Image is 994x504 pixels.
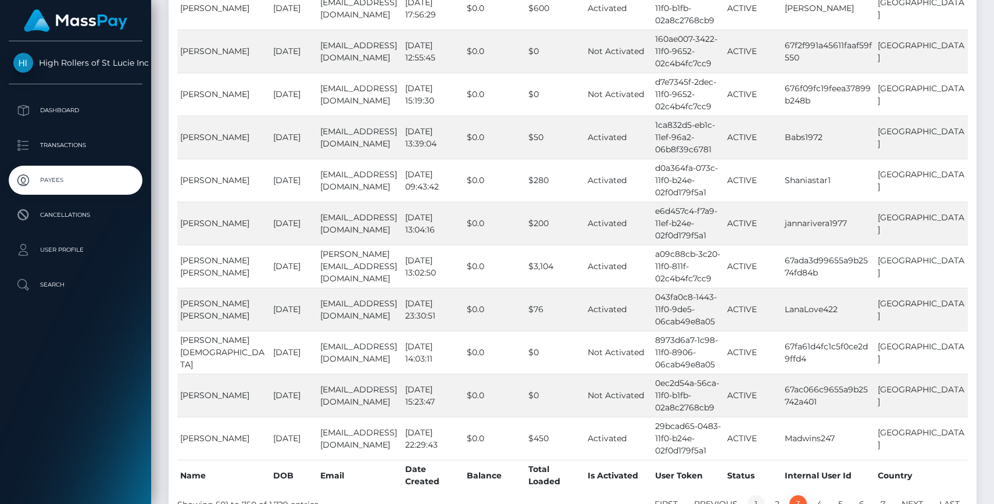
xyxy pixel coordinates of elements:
th: DOB [270,460,317,491]
td: $0 [525,331,585,374]
td: [GEOGRAPHIC_DATA] [875,331,968,374]
td: [PERSON_NAME][EMAIL_ADDRESS][DOMAIN_NAME] [317,245,402,288]
td: $0 [525,30,585,73]
td: a09c88cb-3c20-11f0-811f-02c4b4fc7cc9 [652,245,724,288]
a: Cancellations [9,201,142,230]
td: [DATE] [270,30,317,73]
a: User Profile [9,235,142,264]
td: [EMAIL_ADDRESS][DOMAIN_NAME] [317,73,402,116]
td: e6d457c4-f7a9-11ef-b24e-02f0d179f5a1 [652,202,724,245]
td: LanaLove422 [782,288,875,331]
td: $0.0 [464,202,525,245]
p: Search [13,276,138,294]
td: 160ae007-3422-11f0-9652-02c4b4fc7cc9 [652,30,724,73]
td: [DATE] [270,288,317,331]
td: [DATE] [270,116,317,159]
td: [GEOGRAPHIC_DATA] [875,116,968,159]
td: Not Activated [585,73,652,116]
td: Activated [585,288,652,331]
td: ACTIVE [724,245,782,288]
td: $0.0 [464,374,525,417]
td: $50 [525,116,585,159]
td: [EMAIL_ADDRESS][DOMAIN_NAME] [317,30,402,73]
td: $0 [525,374,585,417]
th: Status [724,460,782,491]
td: Not Activated [585,331,652,374]
p: User Profile [13,241,138,259]
td: [DATE] [270,159,317,202]
td: 29bcad65-0483-11f0-b24e-02f0d179f5a1 [652,417,724,460]
td: [DATE] [270,245,317,288]
th: Name [177,460,270,491]
td: 67fa61d4fc1c5f0ce2d9ffd4 [782,331,875,374]
td: jannarivera1977 [782,202,875,245]
p: Cancellations [13,206,138,224]
td: [GEOGRAPHIC_DATA] [875,417,968,460]
td: [GEOGRAPHIC_DATA] [875,159,968,202]
td: [DATE] 13:39:04 [402,116,463,159]
img: MassPay Logo [24,9,127,32]
td: [DATE] 23:30:51 [402,288,463,331]
td: ACTIVE [724,288,782,331]
td: [DATE] 22:29:43 [402,417,463,460]
th: Internal User Id [782,460,875,491]
td: Shaniastar1 [782,159,875,202]
td: [DATE] 15:23:47 [402,374,463,417]
td: [PERSON_NAME] [177,30,270,73]
td: d7e7345f-2dec-11f0-9652-02c4b4fc7cc9 [652,73,724,116]
td: [DATE] [270,374,317,417]
td: Madwins247 [782,417,875,460]
td: [EMAIL_ADDRESS][DOMAIN_NAME] [317,159,402,202]
td: ACTIVE [724,331,782,374]
td: $0.0 [464,116,525,159]
td: [GEOGRAPHIC_DATA] [875,73,968,116]
td: $0.0 [464,30,525,73]
td: ACTIVE [724,374,782,417]
td: $76 [525,288,585,331]
td: Not Activated [585,30,652,73]
td: [DATE] 15:19:30 [402,73,463,116]
td: 043fa0c8-1443-11f0-9de5-06cab49e8a05 [652,288,724,331]
td: Not Activated [585,374,652,417]
td: $200 [525,202,585,245]
td: 67f2f991a45611faaf59f550 [782,30,875,73]
a: Transactions [9,131,142,160]
td: [PERSON_NAME] [PERSON_NAME] [177,245,270,288]
p: Dashboard [13,102,138,119]
td: $280 [525,159,585,202]
td: [EMAIL_ADDRESS][DOMAIN_NAME] [317,116,402,159]
td: ACTIVE [724,417,782,460]
td: 0ec2d54a-56ca-11f0-b1fb-02a8c2768cb9 [652,374,724,417]
td: 67ac066c9655a9b25742a401 [782,374,875,417]
td: [GEOGRAPHIC_DATA] [875,30,968,73]
p: Transactions [13,137,138,154]
td: 8973d6a7-1c98-11f0-8906-06cab49e8a05 [652,331,724,374]
td: [DATE] [270,202,317,245]
td: [EMAIL_ADDRESS][DOMAIN_NAME] [317,417,402,460]
td: $0 [525,73,585,116]
td: [GEOGRAPHIC_DATA] [875,245,968,288]
td: $0.0 [464,159,525,202]
th: Date Created [402,460,463,491]
td: $0.0 [464,73,525,116]
td: [DATE] 12:55:45 [402,30,463,73]
td: ACTIVE [724,73,782,116]
td: [DATE] 14:03:11 [402,331,463,374]
td: [PERSON_NAME] [177,159,270,202]
td: [DATE] 13:04:16 [402,202,463,245]
td: $0.0 [464,288,525,331]
td: Activated [585,245,652,288]
th: Country [875,460,968,491]
td: ACTIVE [724,116,782,159]
td: [PERSON_NAME] [177,417,270,460]
a: Payees [9,166,142,195]
td: $3,104 [525,245,585,288]
p: Payees [13,171,138,189]
td: $0.0 [464,417,525,460]
td: Activated [585,202,652,245]
th: Total Loaded [525,460,585,491]
img: High Rollers of St Lucie Inc [13,53,33,73]
td: ACTIVE [724,159,782,202]
td: [GEOGRAPHIC_DATA] [875,374,968,417]
td: [PERSON_NAME] [177,202,270,245]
